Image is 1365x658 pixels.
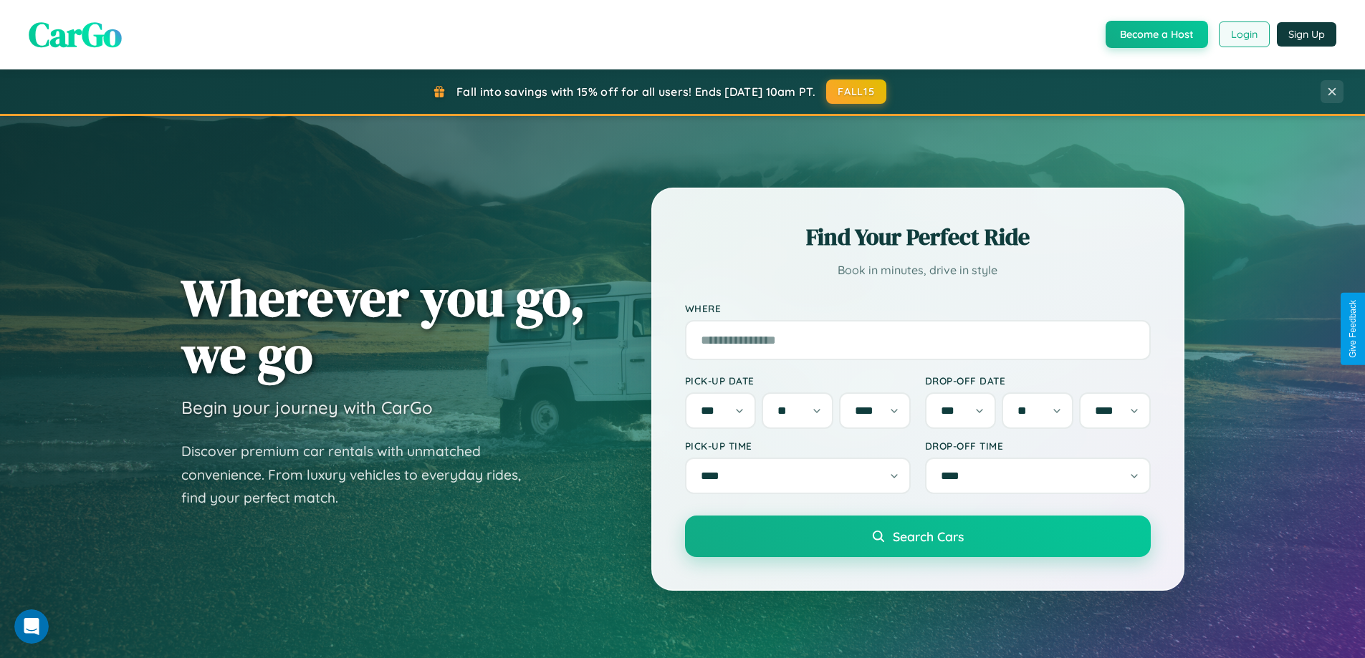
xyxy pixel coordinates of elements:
span: Fall into savings with 15% off for all users! Ends [DATE] 10am PT. [456,84,815,99]
label: Pick-up Time [685,440,911,452]
button: Login [1219,21,1270,47]
label: Pick-up Date [685,374,911,387]
p: Discover premium car rentals with unmatched convenience. From luxury vehicles to everyday rides, ... [181,440,540,510]
label: Where [685,302,1151,314]
span: CarGo [29,11,122,58]
iframe: Intercom live chat [14,609,49,644]
button: Search Cars [685,516,1151,557]
h2: Find Your Perfect Ride [685,221,1151,253]
button: FALL15 [826,79,886,104]
button: Become a Host [1106,21,1208,48]
button: Sign Up [1277,22,1336,47]
label: Drop-off Time [925,440,1151,452]
span: Search Cars [893,528,964,544]
div: Give Feedback [1348,300,1358,358]
h1: Wherever you go, we go [181,269,585,382]
h3: Begin your journey with CarGo [181,397,433,418]
label: Drop-off Date [925,374,1151,387]
p: Book in minutes, drive in style [685,260,1151,281]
